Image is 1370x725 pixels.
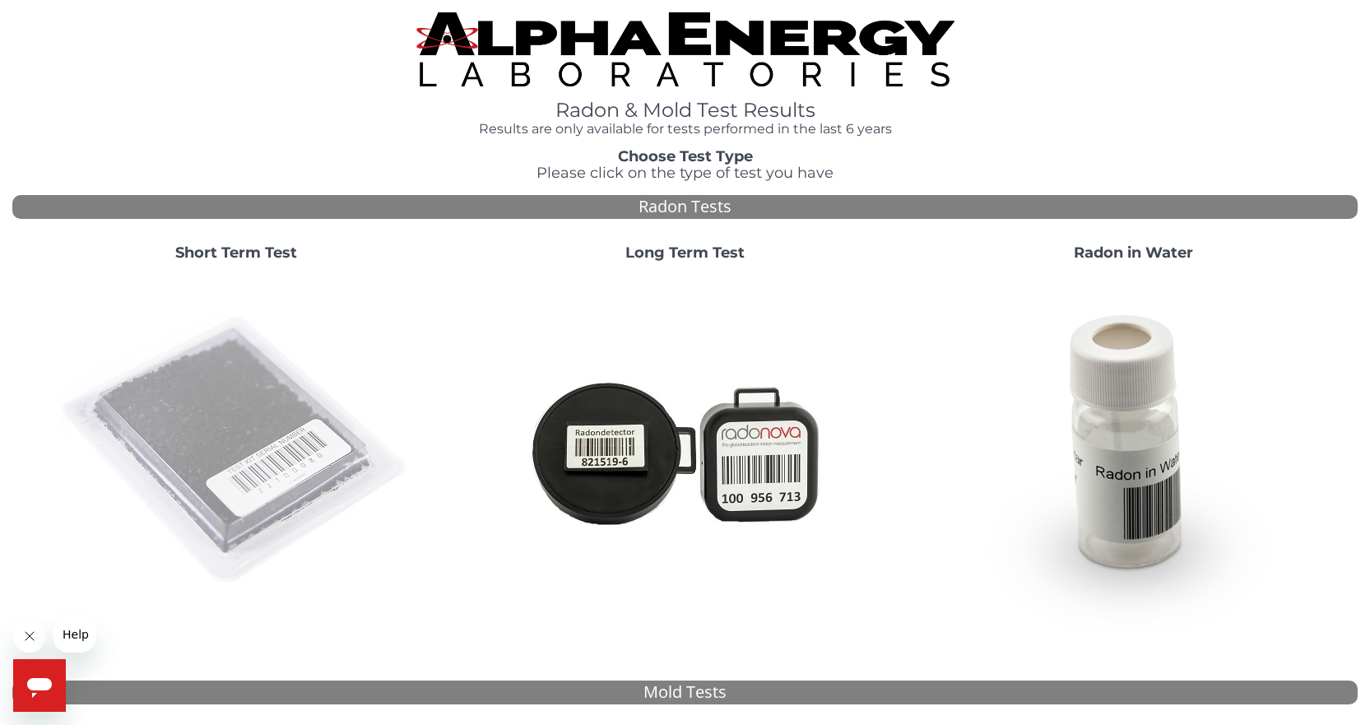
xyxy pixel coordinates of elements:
h4: Results are only available for tests performed in the last 6 years [416,122,954,137]
div: Mold Tests [12,681,1358,704]
strong: Long Term Test [625,244,745,262]
img: Radtrak2vsRadtrak3.jpg [508,274,861,628]
h1: Radon & Mold Test Results [416,100,954,121]
strong: Short Term Test [175,244,297,262]
iframe: Button to launch messaging window [13,659,66,712]
img: ShortTerm.jpg [59,274,413,628]
iframe: Message from company [53,616,96,653]
strong: Choose Test Type [618,147,753,165]
span: Please click on the type of test you have [536,164,834,182]
img: RadoninWater.jpg [956,274,1310,628]
img: TightCrop.jpg [416,12,954,86]
iframe: Close message [13,620,46,653]
div: Radon Tests [12,195,1358,219]
strong: Radon in Water [1074,244,1193,262]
